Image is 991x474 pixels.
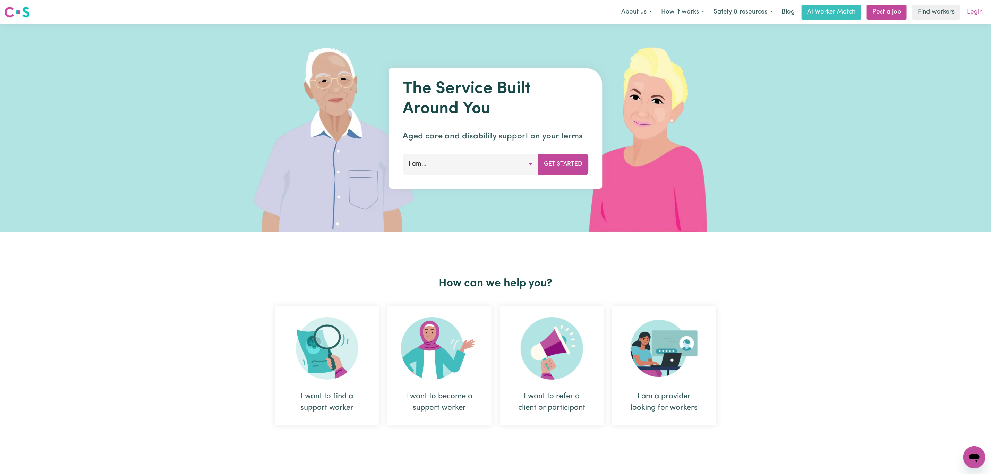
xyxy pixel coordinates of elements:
[777,5,799,20] a: Blog
[516,391,587,414] div: I want to refer a client or participant
[275,306,379,425] div: I want to find a support worker
[617,5,657,19] button: About us
[292,391,362,414] div: I want to find a support worker
[802,5,861,20] a: AI Worker Match
[709,5,777,19] button: Safety & resources
[631,317,698,380] img: Provider
[867,5,907,20] a: Post a job
[521,317,583,380] img: Refer
[403,154,538,175] button: I am...
[612,306,716,425] div: I am a provider looking for workers
[629,391,700,414] div: I am a provider looking for workers
[4,6,30,18] img: Careseekers logo
[4,4,30,20] a: Careseekers logo
[403,130,588,143] p: Aged care and disability support on your terms
[538,154,588,175] button: Get Started
[500,306,604,425] div: I want to refer a client or participant
[912,5,960,20] a: Find workers
[404,391,475,414] div: I want to become a support worker
[401,317,478,380] img: Become Worker
[657,5,709,19] button: How it works
[296,317,358,380] img: Search
[963,5,987,20] a: Login
[271,277,720,290] h2: How can we help you?
[963,446,985,468] iframe: Button to launch messaging window, conversation in progress
[403,79,588,119] h1: The Service Built Around You
[387,306,492,425] div: I want to become a support worker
